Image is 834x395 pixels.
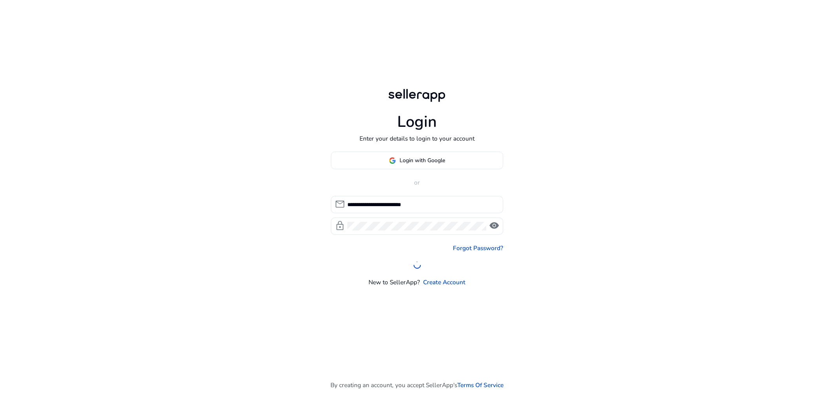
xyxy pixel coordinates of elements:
button: Login with Google [331,152,504,169]
span: Login with Google [400,156,445,165]
a: Forgot Password? [453,243,503,252]
span: visibility [489,221,499,231]
p: Enter your details to login to your account [360,134,474,143]
p: or [331,178,504,187]
span: mail [335,199,345,209]
p: New to SellerApp? [369,278,420,287]
a: Create Account [423,278,465,287]
span: lock [335,221,345,231]
a: Terms Of Service [457,380,504,390]
img: google-logo.svg [389,157,396,164]
h1: Login [397,113,437,132]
